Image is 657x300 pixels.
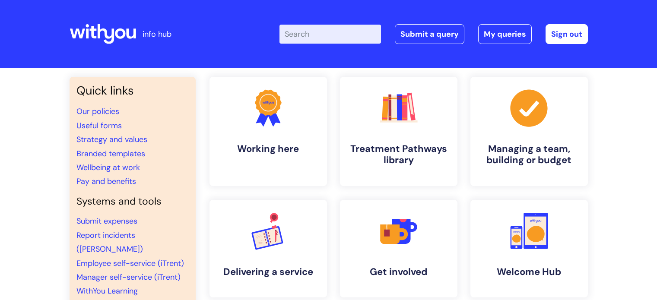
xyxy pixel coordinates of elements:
a: Report incidents ([PERSON_NAME]) [76,230,143,254]
div: | - [279,24,588,44]
a: Get involved [340,200,457,297]
p: info hub [143,27,171,41]
a: Sign out [546,24,588,44]
a: Welcome Hub [470,200,588,297]
a: Branded templates [76,148,145,159]
h4: Delivering a service [216,266,320,278]
h4: Treatment Pathways library [347,143,451,166]
a: Manager self-service (iTrent) [76,272,181,282]
a: Strategy and values [76,134,147,145]
a: Pay and benefits [76,176,136,186]
a: Delivering a service [209,200,327,297]
a: My queries [478,24,532,44]
a: Treatment Pathways library [340,77,457,186]
h4: Welcome Hub [477,266,581,278]
a: Managing a team, building or budget [470,77,588,186]
h3: Quick links [76,84,189,98]
a: Employee self-service (iTrent) [76,258,184,268]
a: WithYou Learning [76,286,138,296]
a: Submit a query [395,24,464,44]
a: Wellbeing at work [76,162,140,173]
a: Working here [209,77,327,186]
a: Submit expenses [76,216,137,226]
h4: Working here [216,143,320,155]
h4: Get involved [347,266,451,278]
a: Our policies [76,106,119,117]
a: Useful forms [76,120,122,131]
input: Search [279,25,381,44]
h4: Managing a team, building or budget [477,143,581,166]
h4: Systems and tools [76,196,189,208]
